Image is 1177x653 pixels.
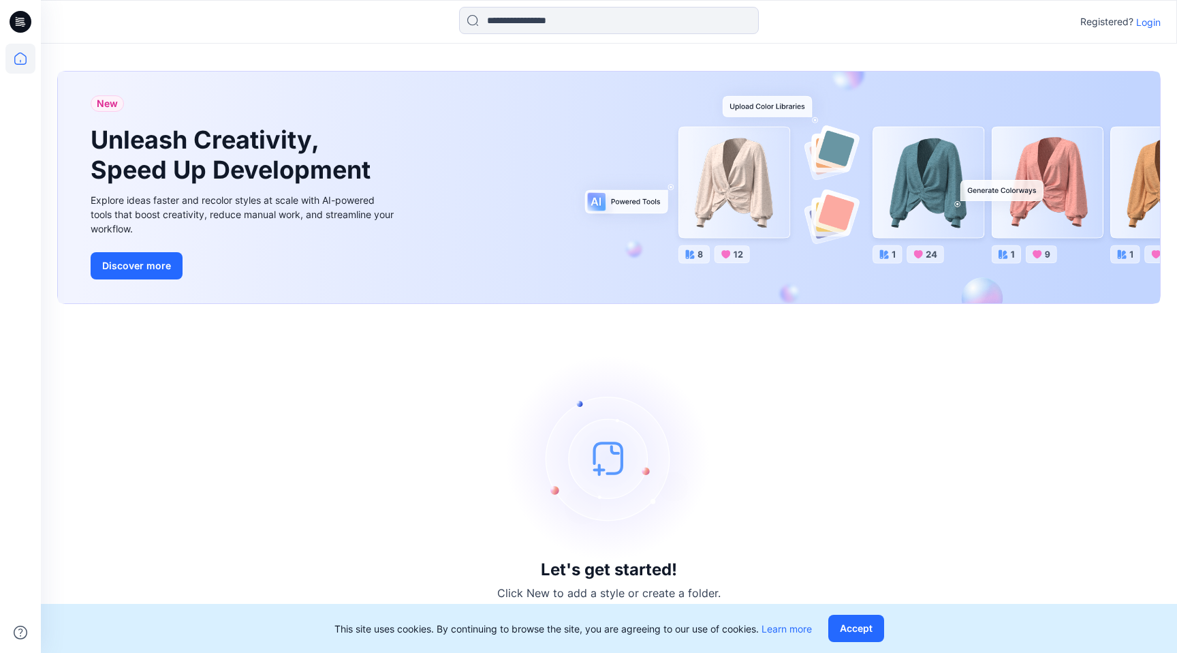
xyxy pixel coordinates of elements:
a: Learn more [762,623,812,635]
h1: Unleash Creativity, Speed Up Development [91,125,377,184]
h3: Let's get started! [541,560,677,579]
p: This site uses cookies. By continuing to browse the site, you are agreeing to our use of cookies. [334,622,812,636]
span: New [97,95,118,112]
p: Login [1136,15,1161,29]
a: Discover more [91,252,397,279]
p: Click New to add a style or create a folder. [497,585,721,601]
button: Discover more [91,252,183,279]
div: Explore ideas faster and recolor styles at scale with AI-powered tools that boost creativity, red... [91,193,397,236]
p: Registered? [1080,14,1133,30]
img: empty-state-image.svg [507,356,711,560]
button: Accept [828,615,884,642]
